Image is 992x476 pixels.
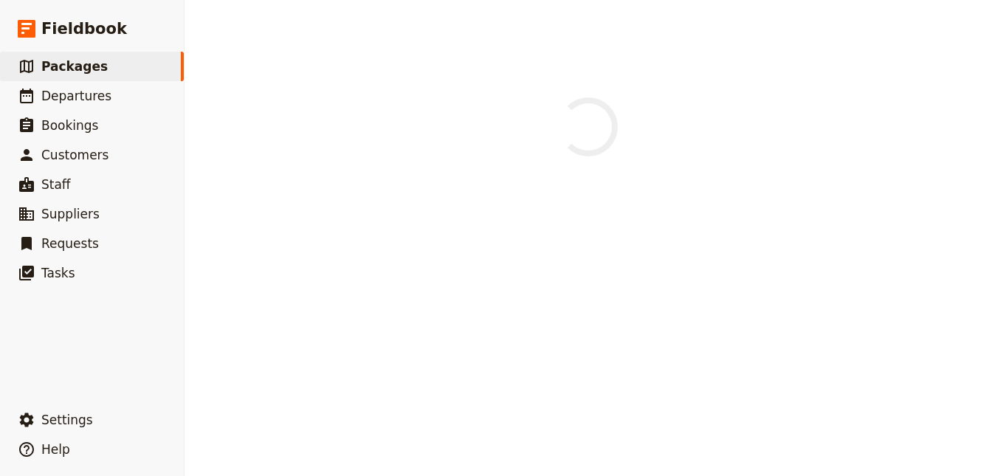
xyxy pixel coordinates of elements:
span: Settings [41,413,93,427]
span: Suppliers [41,207,100,221]
span: Fieldbook [41,18,127,40]
span: Requests [41,236,99,251]
span: Packages [41,59,108,74]
span: Customers [41,148,108,162]
span: Bookings [41,118,98,133]
span: Departures [41,89,111,103]
span: Tasks [41,266,75,280]
span: Help [41,442,70,457]
span: Staff [41,177,71,192]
